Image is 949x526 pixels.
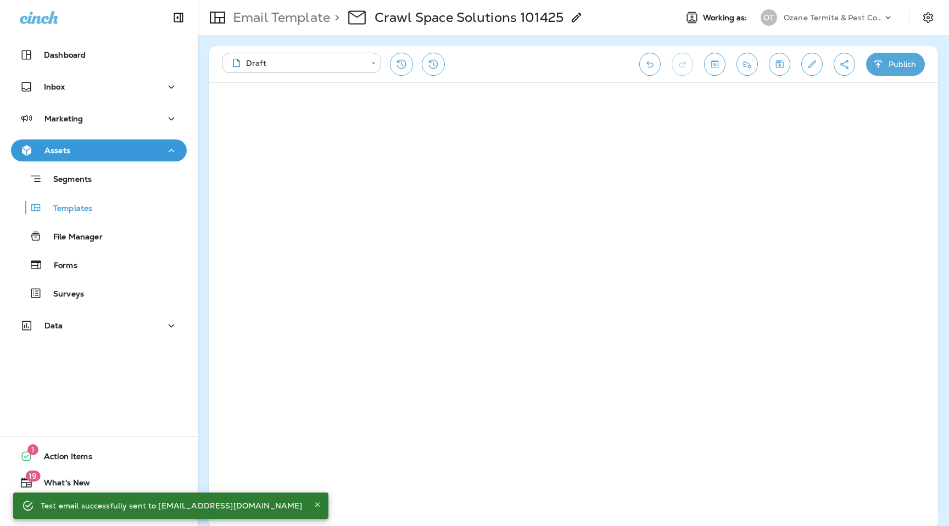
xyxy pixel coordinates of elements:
button: Inbox [11,76,187,98]
button: Save [769,53,790,76]
p: Assets [44,146,70,155]
button: Close [311,498,324,511]
span: 19 [25,471,40,482]
button: Support [11,498,187,520]
button: Templates [11,196,187,219]
button: Assets [11,139,187,161]
p: Inbox [44,82,65,91]
button: View Changelog [422,53,445,76]
p: Segments [42,175,92,186]
button: Dashboard [11,44,187,66]
p: File Manager [42,232,103,243]
p: > [330,9,339,26]
p: Email Template [228,9,330,26]
p: Ozane Termite & Pest Control [784,13,883,22]
button: Segments [11,167,187,191]
span: What's New [33,478,90,491]
button: Surveys [11,282,187,305]
button: Collapse Sidebar [163,7,194,29]
button: Undo [639,53,661,76]
span: Action Items [33,452,92,465]
button: File Manager [11,225,187,248]
p: Surveys [42,289,84,300]
p: Templates [42,204,92,214]
span: Working as: [703,13,750,23]
button: Marketing [11,108,187,130]
p: Crawl Space Solutions 101425 [375,9,563,26]
button: Publish [866,53,925,76]
button: Create a Shareable Preview Link [834,53,855,76]
p: Marketing [44,114,83,123]
div: Test email successfully sent to [EMAIL_ADDRESS][DOMAIN_NAME] [41,496,302,516]
button: 19What's New [11,472,187,494]
span: 1 [27,444,38,455]
p: Data [44,321,63,330]
button: Toggle preview [704,53,725,76]
button: Edit details [801,53,823,76]
button: Send test email [736,53,758,76]
p: Dashboard [44,51,86,59]
p: Forms [43,261,77,271]
button: Settings [918,8,938,27]
div: Draft [230,58,364,69]
button: Restore from previous version [390,53,413,76]
button: Data [11,315,187,337]
div: OT [761,9,777,26]
button: 1Action Items [11,445,187,467]
button: Forms [11,253,187,276]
